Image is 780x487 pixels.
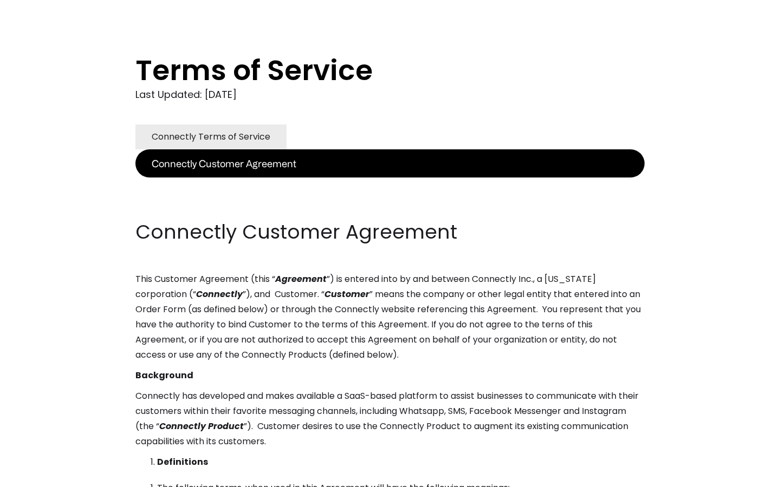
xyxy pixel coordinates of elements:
[135,87,645,103] div: Last Updated: [DATE]
[196,288,243,300] em: Connectly
[152,129,270,144] div: Connectly Terms of Service
[152,156,296,171] div: Connectly Customer Agreement
[135,219,645,246] h2: Connectly Customer Agreement
[159,420,244,432] em: Connectly Product
[324,288,369,300] em: Customer
[135,369,193,381] strong: Background
[275,273,327,285] em: Agreement
[135,198,645,213] p: ‍
[157,456,208,468] strong: Definitions
[135,272,645,363] p: This Customer Agreement (this “ ”) is entered into by and between Connectly Inc., a [US_STATE] co...
[135,177,645,193] p: ‍
[135,389,645,449] p: Connectly has developed and makes available a SaaS-based platform to assist businesses to communi...
[135,54,601,87] h1: Terms of Service
[11,467,65,483] aside: Language selected: English
[22,468,65,483] ul: Language list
